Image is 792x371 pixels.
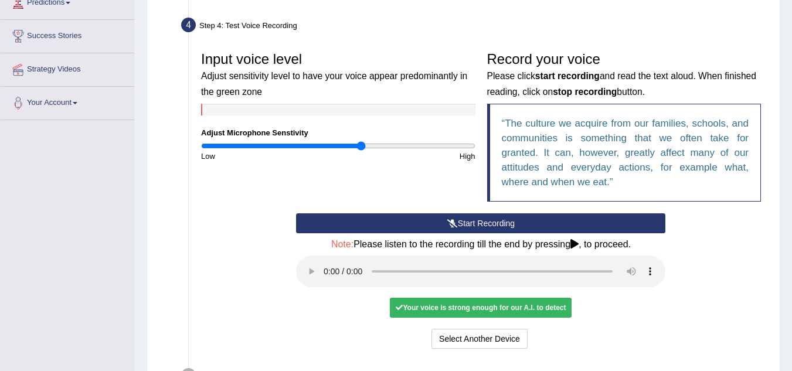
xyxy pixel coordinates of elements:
q: The culture we acquire from our families, schools, and communities is something that we often tak... [502,118,749,188]
div: Step 4: Test Voice Recording [176,14,774,40]
button: Select Another Device [431,329,528,349]
small: Adjust sensitivity level to have your voice appear predominantly in the green zone [201,71,467,96]
label: Adjust Microphone Senstivity [201,127,308,138]
small: Please click and read the text aloud. When finished reading, click on button. [487,71,756,96]
b: stop recording [553,87,617,97]
h3: Input voice level [201,52,475,98]
h3: Record your voice [487,52,762,98]
a: Success Stories [1,20,134,49]
a: Strategy Videos [1,53,134,83]
h4: Please listen to the recording till the end by pressing , to proceed. [296,239,665,250]
b: start recording [535,71,600,81]
div: Your voice is strong enough for our A.I. to detect [390,298,572,318]
div: High [338,151,481,162]
a: Your Account [1,87,134,116]
span: Note: [331,239,353,249]
div: Low [195,151,338,162]
button: Start Recording [296,213,665,233]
